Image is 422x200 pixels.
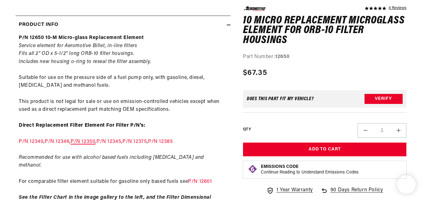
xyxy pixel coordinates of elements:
[261,170,359,175] p: Continue Reading to Understand Emissions Codes
[45,139,69,144] a: P/N 12346
[261,164,359,175] button: Emissions CodeContinue Reading to Understand Emissions Codes
[243,143,406,157] button: Add to Cart
[122,139,147,144] a: P/N 12375
[16,16,231,34] summary: Product Info
[19,51,134,56] em: Fits all 2" OD x 5-1/2" long ORB-10 filter housings.
[19,43,137,48] em: Service element for Aeromotive Billet, in-line filters
[261,164,299,169] strong: Emissions Code
[19,35,144,40] strong: P/N 12650 10-M Micro-glass Replacement Element
[365,94,403,104] button: Verify
[19,139,43,144] a: P/N 12340
[276,186,313,194] span: 1 Year Warranty
[19,155,204,168] em: Recommended for use with alcohol based fuels including [MEDICAL_DATA] and methanol.
[266,186,313,194] a: 1 Year Warranty
[389,6,406,11] a: 4 reviews
[248,164,258,174] img: Emissions code
[97,139,121,144] a: P/N 12345
[243,53,406,61] div: Part Number:
[19,21,58,29] h2: Product Info
[243,16,406,45] h1: 10 Micro Replacement Microglass Element for ORB-10 Filter Housings
[148,139,173,144] a: P/N 12385
[243,127,251,132] label: QTY
[19,123,146,128] span: Direct Replacement Filter Element For Filter P/N's:
[247,96,314,101] div: Does This part fit My vehicle?
[275,54,289,59] strong: 12650
[188,179,212,184] a: P/N 12601
[19,59,151,64] em: Includes new housing o-ring to reseal the filter assembly.
[243,67,267,78] span: $67.35
[71,139,95,144] a: P/N 12350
